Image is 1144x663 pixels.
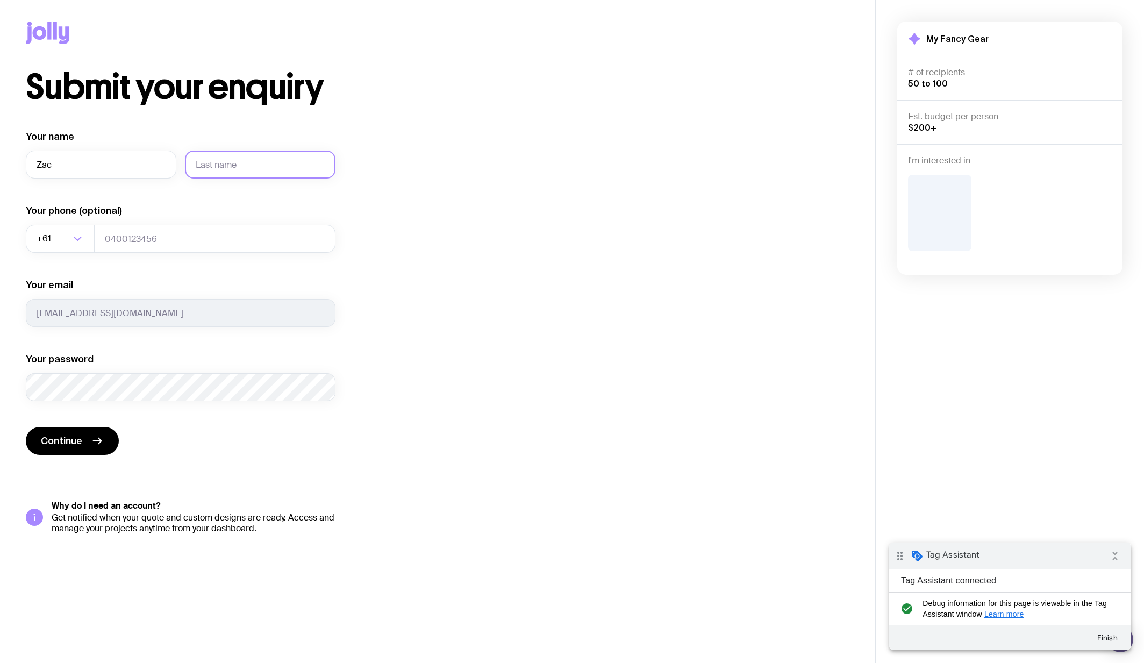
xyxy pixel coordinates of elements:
[908,155,1112,166] h4: I'm interested in
[908,111,1112,122] h4: Est. budget per person
[185,151,335,179] input: Last name
[26,427,119,455] button: Continue
[26,204,122,217] label: Your phone (optional)
[26,279,73,291] label: Your email
[26,299,335,327] input: you@email.com
[37,225,53,253] span: +61
[52,512,335,534] p: Get notified when your quote and custom designs are ready. Access and manage your projects anytim...
[199,85,238,105] button: Finish
[26,151,176,179] input: First name
[41,434,82,447] span: Continue
[95,67,135,76] a: Learn more
[26,353,94,366] label: Your password
[926,33,989,44] h2: My Fancy Gear
[215,3,237,24] i: Collapse debug badge
[26,225,95,253] div: Search for option
[37,7,90,18] span: Tag Assistant
[94,225,335,253] input: 0400123456
[908,79,948,88] span: 50 to 100
[9,55,26,77] i: check_circle
[33,55,224,77] span: Debug information for this page is viewable in the Tag Assistant window
[53,225,70,253] input: Search for option
[26,70,387,104] h1: Submit your enquiry
[26,130,74,143] label: Your name
[52,501,335,511] h5: Why do I need an account?
[908,67,1112,78] h4: # of recipients
[908,123,936,132] span: $200+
